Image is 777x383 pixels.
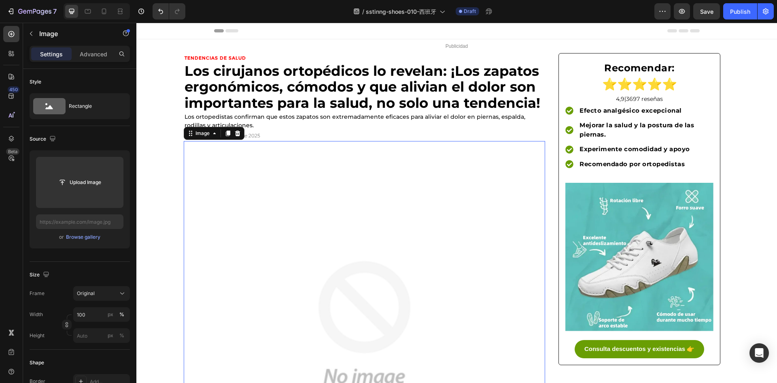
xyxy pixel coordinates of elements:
label: Height [30,332,45,339]
strong: Experimente comodidad y apoyo [443,122,554,130]
label: Width [30,311,43,318]
p: 7 [53,6,57,16]
div: % [119,311,124,318]
button: % [106,331,115,340]
input: px% [73,307,130,322]
strong: Efecto analgésico excepcional [443,84,546,92]
p: Image [39,29,108,39]
label: Frame [30,290,45,297]
div: Rectangle [69,97,118,116]
img: gempages_581721843702956771-bb1133ce-0004-43e5-8363-7c8ac6588d65.png [429,160,577,308]
div: Style [30,78,41,86]
div: Image [57,107,75,114]
div: Source [30,134,57,145]
p: Advanced [80,50,107,58]
button: 7 [3,3,60,19]
strong: ⭐⭐⭐⭐⭐ [466,55,541,68]
span: Original [77,290,95,297]
button: Browse gallery [66,233,101,241]
button: Upload Image [51,175,108,190]
div: Shape [30,359,44,366]
div: Size [30,270,51,280]
button: Publish [723,3,757,19]
span: 4,9|3697 reseñas [480,73,526,80]
input: https://example.com/image.jpg [36,214,123,229]
div: % [119,332,124,339]
strong: Consulta descuentos y existencias 👉 [448,323,558,330]
div: Publish [730,7,750,16]
button: px [117,310,127,319]
p: Settings [40,50,63,58]
div: Open Intercom Messenger [749,343,769,363]
button: Save [693,3,720,19]
div: Browse gallery [66,233,100,241]
div: Undo/Redo [153,3,185,19]
button: % [106,310,115,319]
span: Save [700,8,713,15]
strong: Recomendado por ortopedistas [443,137,548,145]
span: sstinng-shoes-010-西班牙 [366,7,436,16]
div: px [108,311,113,318]
span: / [362,7,364,16]
div: 450 [8,86,19,93]
strong: Mejorar la salud y la postura de las piernas. [443,98,558,116]
iframe: Design area [136,23,777,383]
button: Original [73,286,130,301]
span: Draft [464,8,476,15]
div: px [108,332,113,339]
strong: Recomendar: [468,39,538,51]
button: px [117,331,127,340]
div: Beta [6,148,19,155]
a: Consulta descuentos y existencias 👉 [438,317,568,336]
input: px% [73,328,130,343]
span: or [59,232,64,242]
